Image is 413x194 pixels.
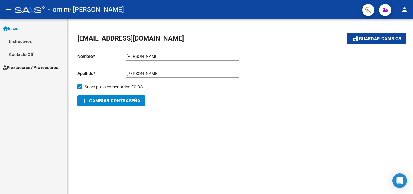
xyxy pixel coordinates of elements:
span: [EMAIL_ADDRESS][DOMAIN_NAME] [77,35,184,42]
span: Inicio [3,25,18,32]
mat-icon: person [401,6,408,13]
button: Guardar cambios [347,33,406,44]
mat-icon: add [81,97,88,105]
span: Prestadores / Proveedores [3,64,58,71]
mat-icon: menu [5,6,12,13]
span: Guardar cambios [359,36,401,42]
button: Cambiar Contraseña [77,95,145,106]
div: Open Intercom Messenger [392,173,407,188]
p: Apellido [77,70,126,77]
span: Suscripto a comentarios FC OS [85,83,143,90]
span: - [PERSON_NAME] [70,3,124,16]
span: - omint [48,3,70,16]
p: Nombre [77,53,126,60]
span: Cambiar Contraseña [82,98,140,104]
mat-icon: save [352,35,359,42]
